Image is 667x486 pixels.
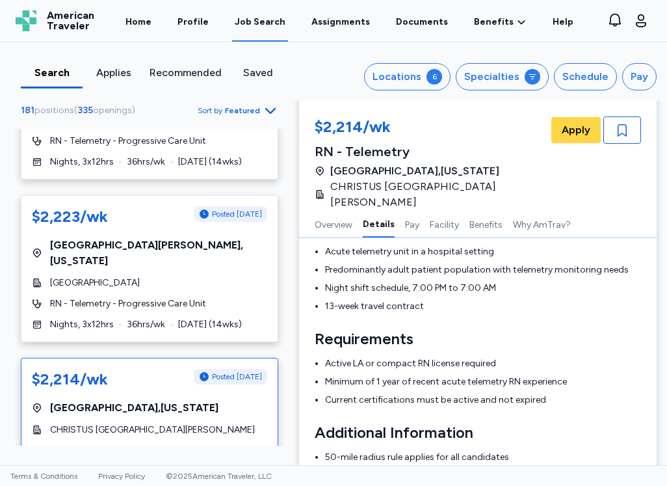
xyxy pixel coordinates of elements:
span: © 2025 American Traveler, LLC [166,472,272,481]
li: Predominantly adult patient population with telemetry monitoring needs [325,263,641,277]
button: Pay [622,63,657,90]
div: Job Search [235,16,285,29]
span: 36 hrs/wk [127,155,165,169]
span: [GEOGRAPHIC_DATA] , [US_STATE] [50,400,218,416]
span: RN - Telemetry - Progressive Care Unit [50,135,206,148]
span: CHRISTUS [GEOGRAPHIC_DATA][PERSON_NAME] [330,179,541,210]
li: Minimum of 1 year of recent acute telemetry RN experience [325,375,641,388]
button: Sort byFeatured [198,103,278,118]
a: Benefits [474,16,527,29]
button: Benefits [469,210,503,237]
span: Sort by [198,105,222,116]
div: Search [26,65,77,81]
span: [GEOGRAPHIC_DATA] , [US_STATE] [330,163,499,179]
img: Logo [16,10,36,31]
div: $2,223/wk [32,206,108,227]
span: 335 [77,105,93,116]
button: Facility [430,210,459,237]
span: American Traveler [47,10,94,31]
div: $2,214/wk [32,369,108,390]
span: RN - Telemetry - Progressive Care Unit [50,297,206,310]
a: Job Search [232,1,288,42]
div: Applies [88,65,139,81]
div: Recommended [150,65,222,81]
span: 181 [21,105,34,116]
span: Nights, 3x12hrs [50,318,114,331]
span: CHRISTUS [GEOGRAPHIC_DATA][PERSON_NAME] [50,424,255,437]
div: RN - Telemetry [315,142,549,161]
li: 50-mile radius rule applies for all candidates [325,451,641,464]
span: Posted [DATE] [212,371,262,382]
span: Nights, 3x12hrs [50,155,114,169]
span: Apply [562,122,590,138]
li: Acute telemetry unit in a hospital setting [325,245,641,258]
li: Current certifications must be active and not expired [325,394,641,407]
button: Schedule [554,63,617,90]
li: 13-week travel contract [325,300,641,313]
h3: Requirements [315,329,641,349]
span: RN - Telemetry [50,444,111,457]
span: [GEOGRAPHIC_DATA] [50,277,140,290]
a: Privacy Policy [98,472,145,481]
div: 6 [426,69,442,85]
li: Active LA or compact RN license required [325,357,641,370]
div: ( ) [21,104,140,117]
span: [GEOGRAPHIC_DATA][PERSON_NAME] , [US_STATE] [50,237,267,269]
span: [DATE] ( 14 wks) [178,155,242,169]
span: positions [34,105,74,116]
div: $2,214/wk [315,116,549,140]
button: Details [363,210,395,237]
li: Night shift schedule, 7:00 PM to 7:00 AM [325,282,641,295]
button: Specialties [456,63,549,90]
button: Overview [315,210,352,237]
div: Schedule [562,69,608,85]
span: openings [93,105,132,116]
div: Pay [631,69,648,85]
button: Apply [551,117,601,143]
div: Specialties [464,69,519,85]
span: [DATE] ( 14 wks) [178,318,242,331]
span: Featured [225,105,260,116]
h3: Additional Information [315,422,641,443]
button: Why AmTrav? [513,210,571,237]
div: Saved [232,65,283,81]
span: Posted [DATE] [212,209,262,219]
span: 36 hrs/wk [127,318,165,331]
div: Locations [373,69,421,85]
span: Benefits [474,16,514,29]
button: Locations6 [364,63,451,90]
button: Pay [405,210,419,237]
a: Terms & Conditions [10,472,77,481]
